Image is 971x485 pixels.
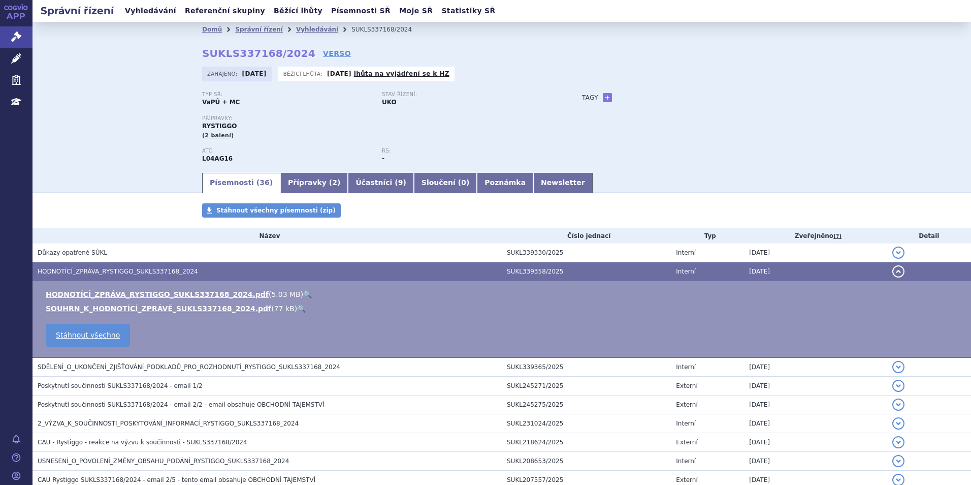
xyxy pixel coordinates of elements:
[502,377,671,396] td: SUKL245271/2025
[744,228,887,244] th: Zveřejněno
[382,155,384,162] strong: -
[327,70,351,77] strong: [DATE]
[892,265,904,278] button: detail
[502,414,671,433] td: SUKL231024/2025
[892,455,904,467] button: detail
[354,70,449,77] a: lhůta na vyjádření se k HZ
[38,476,315,483] span: CAU Rystiggo SUKLS337168/2024 - email 2/5 - tento email obsahuje OBCHODNÍ TAJEMSTVÍ
[280,173,348,193] a: Přípravky (2)
[414,173,477,193] a: Sloučení (0)
[892,247,904,259] button: detail
[676,268,696,275] span: Interní
[676,401,697,408] span: Externí
[582,92,598,104] h3: Tagy
[202,173,280,193] a: Písemnosti (36)
[348,173,413,193] a: Účastníci (9)
[398,178,403,187] span: 9
[38,268,198,275] span: HODNOTÍCÍ_ZPRÁVA_RYSTIGGO_SUKLS337168_2024
[833,233,841,240] abbr: (?)
[676,363,696,371] span: Interní
[502,396,671,414] td: SUKL245275/2025
[46,304,961,314] li: ( )
[202,132,234,139] span: (2 balení)
[38,439,247,446] span: CAU - Rystiggo - reakce na výzvu k součinnosti - SUKLS337168/2024
[202,26,222,33] a: Domů
[38,249,107,256] span: Důkazy opatřené SÚKL
[328,4,394,18] a: Písemnosti SŘ
[892,380,904,392] button: detail
[502,433,671,452] td: SUKL218624/2025
[382,148,552,154] p: RS:
[202,155,233,162] strong: ROZANOLIXIZUMAB
[46,290,269,298] a: HODNOTÍCÍ_ZPRÁVA_RYSTIGGO_SUKLS337168_2024.pdf
[676,458,696,465] span: Interní
[46,305,271,313] a: SOUHRN_K_HODNOTÍCÍ_ZPRÁVĚ_SUKLS337168_2024.pdf
[892,436,904,448] button: detail
[332,178,337,187] span: 2
[303,290,312,298] a: 🔍
[603,93,612,102] a: +
[502,244,671,262] td: SUKL339330/2025
[676,382,697,389] span: Externí
[182,4,268,18] a: Referenční skupiny
[892,361,904,373] button: detail
[38,401,325,408] span: Poskytnutí součinnosti SUKLS337168/2024 - email 2/2 - email obsahuje OBCHODNÍ TAJEMSTVÍ
[676,439,697,446] span: Externí
[676,420,696,427] span: Interní
[744,377,887,396] td: [DATE]
[274,305,295,313] span: 77 kB
[271,4,326,18] a: Běžící lhůty
[296,26,338,33] a: Vyhledávání
[216,207,336,214] span: Stáhnout všechny písemnosti (zip)
[744,262,887,281] td: [DATE]
[297,305,306,313] a: 🔍
[744,244,887,262] td: [DATE]
[351,22,425,37] li: SUKLS337168/2024
[46,324,130,347] a: Stáhnout všechno
[671,228,744,244] th: Typ
[477,173,533,193] a: Poznámka
[744,396,887,414] td: [DATE]
[207,70,239,78] span: Zahájeno:
[33,228,502,244] th: Název
[260,178,269,187] span: 36
[438,4,498,18] a: Statistiky SŘ
[892,417,904,430] button: detail
[892,399,904,411] button: detail
[202,203,341,218] a: Stáhnout všechny písemnosti (zip)
[283,70,325,78] span: Běžící lhůta:
[676,249,696,256] span: Interní
[202,123,237,130] span: RYSTIGGO
[744,357,887,377] td: [DATE]
[202,99,240,106] strong: VaPÚ + MC
[271,290,300,298] span: 5.03 MB
[502,452,671,471] td: SUKL208653/2025
[323,48,351,58] a: VERSO
[676,476,697,483] span: Externí
[235,26,283,33] a: Správní řízení
[202,47,315,59] strong: SUKLS337168/2024
[382,99,397,106] strong: UKO
[242,70,267,77] strong: [DATE]
[327,70,449,78] p: -
[744,414,887,433] td: [DATE]
[744,433,887,452] td: [DATE]
[744,452,887,471] td: [DATE]
[202,115,562,122] p: Přípravky:
[502,228,671,244] th: Číslo jednací
[122,4,179,18] a: Vyhledávání
[533,173,593,193] a: Newsletter
[202,92,372,98] p: Typ SŘ:
[38,420,299,427] span: 2_VÝZVA_K_SOUČINNOSTI_POSKYTOVÁNÍ_INFORMACÍ_RYSTIGGO_SUKLS337168_2024
[502,357,671,377] td: SUKL339365/2025
[38,363,340,371] span: SDĚLENÍ_O_UKONČENÍ_ZJIŠŤOVÁNÍ_PODKLADŮ_PRO_ROZHODNUTÍ_RYSTIGGO_SUKLS337168_2024
[502,262,671,281] td: SUKL339358/2025
[46,289,961,299] li: ( )
[38,382,203,389] span: Poskytnutí součinnosti SUKLS337168/2024 - email 1/2
[461,178,466,187] span: 0
[382,92,552,98] p: Stav řízení:
[38,458,289,465] span: USNESENÍ_O_POVOLENÍ_ZMĚNY_OBSAHU_PODÁNÍ_RYSTIGGO_SUKLS337168_2024
[887,228,971,244] th: Detail
[33,4,122,18] h2: Správní řízení
[202,148,372,154] p: ATC:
